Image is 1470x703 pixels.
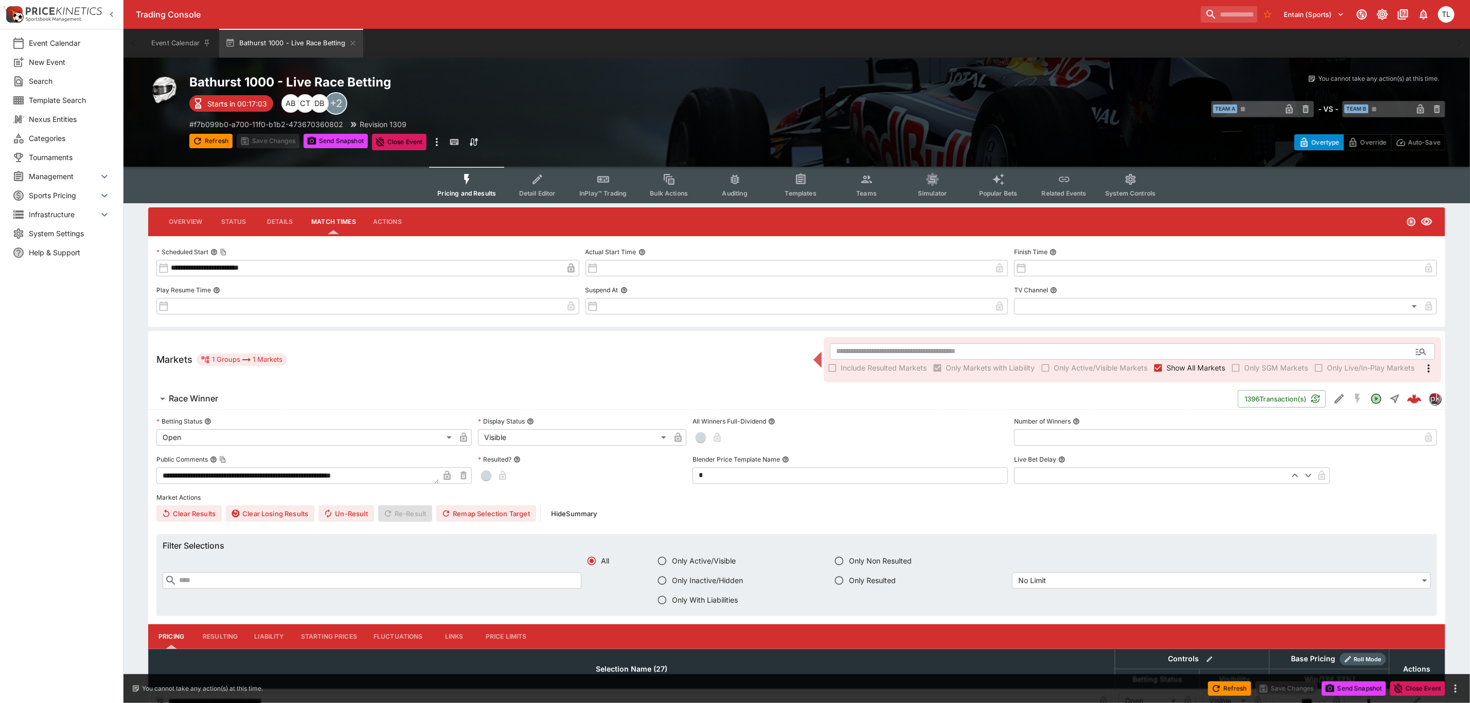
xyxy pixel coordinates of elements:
span: Teams [856,189,877,197]
div: Alex Bothe [281,94,300,113]
div: +2 [325,92,347,115]
h2: Copy To Clipboard [189,74,818,90]
span: Event Calendar [29,38,111,48]
span: Include Resulted Markets [841,362,927,373]
button: Race Winner [148,389,1238,409]
p: Finish Time [1014,248,1048,256]
button: Clear Losing Results [226,505,314,522]
span: Only Markets with Liability [946,362,1035,373]
p: Blender Price Template Name [693,455,780,464]
span: Only Active/Visible Markets [1054,362,1147,373]
button: Copy To Clipboard [219,456,226,463]
p: Live Bet Delay [1014,455,1056,464]
div: Cameron Tarver [296,94,314,113]
span: Re-Result [378,505,432,522]
p: Number of Winners [1014,417,1071,426]
div: Trading Console [136,9,1197,20]
button: Price Limits [477,624,535,649]
button: Display Status [527,418,534,425]
div: Start From [1295,134,1445,150]
button: Overview [161,209,210,234]
span: Betting Status [1121,673,1194,686]
span: Simulator [918,189,947,197]
button: Liability [246,624,292,649]
span: Un-Result [318,505,374,522]
button: TV Channel [1050,287,1057,294]
button: Auto-Save [1391,134,1445,150]
button: Send Snapshot [1322,681,1386,696]
button: Trent Lewis [1435,3,1458,26]
p: Suspend At [586,286,618,294]
span: Popular Bets [979,189,1018,197]
span: Only With Liabilities [672,594,738,605]
button: Suspend At [621,287,628,294]
span: Only Inactive/Hidden [672,575,743,586]
span: Only SGM Markets [1244,362,1308,373]
button: Select Tenant [1278,6,1351,23]
span: Detail Editor [519,189,556,197]
span: Tournaments [29,152,111,163]
button: Match Times [303,209,364,234]
button: Resulted? [513,456,521,463]
div: Daniel Beswick [310,94,329,113]
span: Win(138.33%) [1293,673,1366,686]
div: Show/hide Price Roll mode configuration. [1340,653,1386,665]
button: HideSummary [545,505,604,522]
span: Auditing [722,189,748,197]
button: Bulk edit [1203,653,1216,666]
th: Actions [1389,649,1445,689]
button: Straight [1386,390,1404,408]
button: Open [1367,390,1386,408]
p: Copy To Clipboard [189,119,343,130]
button: Close Event [1390,681,1445,696]
button: Public CommentsCopy To Clipboard [210,456,217,463]
button: Betting Status [204,418,211,425]
div: ce486cd2-2553-4856-b887-342fdaeee3fd [1407,392,1422,406]
button: Resulting [194,624,246,649]
button: Connected to PK [1353,5,1371,24]
button: Details [257,209,303,234]
img: logo-cerberus--red.svg [1407,392,1422,406]
button: Event Calendar [145,29,217,58]
span: All [601,555,610,566]
button: Remap Selection Target [436,505,536,522]
p: Display Status [478,417,525,426]
p: Revision 1309 [360,119,406,130]
button: Scheduled StartCopy To Clipboard [210,249,218,256]
h6: Filter Selections [163,540,1431,551]
img: pricekinetics [1429,393,1441,405]
svg: Open [1406,217,1416,227]
div: Event type filters [429,167,1164,203]
button: Actions [364,209,411,234]
span: Sports Pricing [29,190,98,201]
span: Template Search [29,95,111,106]
button: Close Event [372,134,427,150]
span: Only Active/Visible [672,555,736,566]
span: Pricing and Results [437,189,496,197]
img: motorracing.png [148,74,181,107]
h6: Race Winner [169,393,218,404]
span: Management [29,171,98,182]
span: Roll Mode [1350,655,1386,664]
button: Copy To Clipboard [220,249,227,256]
button: more [431,134,443,150]
button: Status [210,209,257,234]
svg: Visible [1421,216,1433,228]
p: You cannot take any action(s) at this time. [1318,74,1439,83]
p: Override [1360,137,1387,148]
span: Nexus Entities [29,114,111,125]
span: System Settings [29,228,111,239]
button: 1396Transaction(s) [1238,390,1326,408]
label: Market Actions [156,490,1437,505]
img: PriceKinetics [26,7,102,15]
button: Notifications [1414,5,1433,24]
button: Live Bet Delay [1058,456,1066,463]
button: Fluctuations [365,624,431,649]
button: Starting Prices [293,624,365,649]
button: Toggle light/dark mode [1373,5,1392,24]
button: Refresh [1208,681,1251,696]
button: Actual Start Time [639,249,646,256]
span: Selection Name (27) [585,663,679,675]
a: ce486cd2-2553-4856-b887-342fdaeee3fd [1404,389,1425,409]
button: Play Resume Time [213,287,220,294]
